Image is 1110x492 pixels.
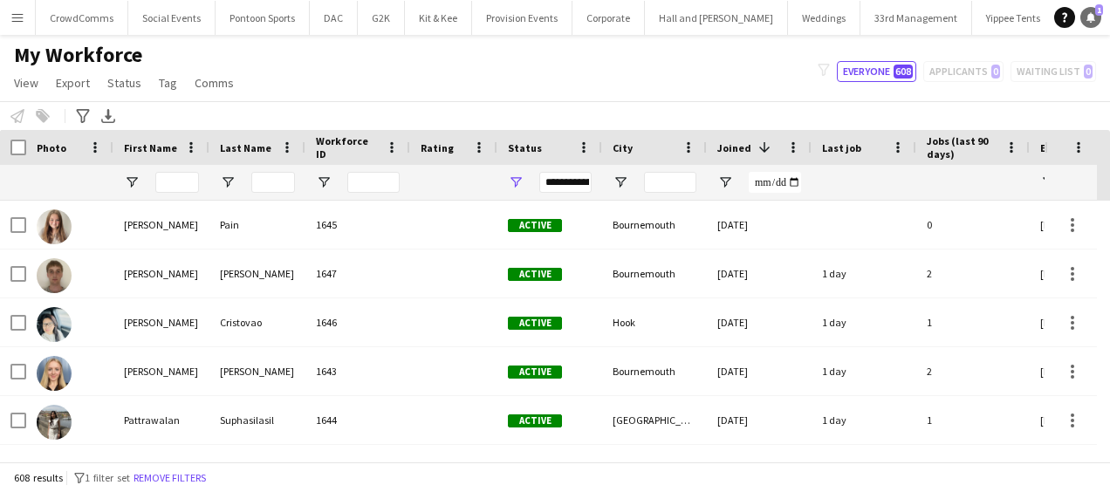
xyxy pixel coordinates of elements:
[717,141,751,154] span: Joined
[251,172,295,193] input: Last Name Filter Input
[107,75,141,91] span: Status
[602,249,707,297] div: Bournemouth
[85,471,130,484] span: 1 filter set
[195,75,234,91] span: Comms
[707,396,812,444] div: [DATE]
[159,75,177,91] span: Tag
[37,209,72,244] img: Demi-leigh Pain
[37,307,72,342] img: Mary Cristovao
[220,141,271,154] span: Last Name
[508,268,562,281] span: Active
[209,396,305,444] div: Suphasilasil
[188,72,241,94] a: Comms
[508,366,562,379] span: Active
[613,174,628,190] button: Open Filter Menu
[602,298,707,346] div: Hook
[130,468,209,488] button: Remove filters
[602,201,707,249] div: Bournemouth
[316,174,332,190] button: Open Filter Menu
[1095,4,1103,16] span: 1
[72,106,93,126] app-action-btn: Advanced filters
[508,174,524,190] button: Open Filter Menu
[98,106,119,126] app-action-btn: Export XLSX
[707,298,812,346] div: [DATE]
[124,141,177,154] span: First Name
[613,141,633,154] span: City
[1040,174,1056,190] button: Open Filter Menu
[152,72,184,94] a: Tag
[572,1,645,35] button: Corporate
[472,1,572,35] button: Provision Events
[358,1,405,35] button: G2K
[113,249,209,297] div: [PERSON_NAME]
[37,356,72,391] img: Harriet Holmes
[717,174,733,190] button: Open Filter Menu
[707,347,812,395] div: [DATE]
[812,396,916,444] div: 1 day
[405,1,472,35] button: Kit & Kee
[788,1,860,35] button: Weddings
[972,1,1055,35] button: Yippee Tents
[644,172,696,193] input: City Filter Input
[209,347,305,395] div: [PERSON_NAME]
[37,405,72,440] img: Pattrawalan Suphasilasil
[113,396,209,444] div: Pattrawalan
[822,141,861,154] span: Last job
[113,347,209,395] div: [PERSON_NAME]
[1080,7,1101,28] a: 1
[7,72,45,94] a: View
[128,1,216,35] button: Social Events
[316,134,379,161] span: Workforce ID
[124,174,140,190] button: Open Filter Menu
[645,1,788,35] button: Hall and [PERSON_NAME]
[812,347,916,395] div: 1 day
[860,1,972,35] button: 33rd Management
[916,249,1030,297] div: 2
[837,61,916,82] button: Everyone608
[14,75,38,91] span: View
[812,298,916,346] div: 1 day
[1040,141,1068,154] span: Email
[916,396,1030,444] div: 1
[812,249,916,297] div: 1 day
[113,298,209,346] div: [PERSON_NAME]
[916,298,1030,346] div: 1
[155,172,199,193] input: First Name Filter Input
[100,72,148,94] a: Status
[209,201,305,249] div: Pain
[310,1,358,35] button: DAC
[36,1,128,35] button: CrowdComms
[220,174,236,190] button: Open Filter Menu
[209,249,305,297] div: [PERSON_NAME]
[508,414,562,427] span: Active
[37,258,72,293] img: Dylan Klovekorn-Ward
[209,298,305,346] div: Cristovao
[927,134,998,161] span: Jobs (last 90 days)
[305,298,410,346] div: 1646
[216,1,310,35] button: Pontoon Sports
[347,172,400,193] input: Workforce ID Filter Input
[894,65,913,79] span: 608
[113,201,209,249] div: [PERSON_NAME]
[37,141,66,154] span: Photo
[421,141,454,154] span: Rating
[707,201,812,249] div: [DATE]
[749,172,801,193] input: Joined Filter Input
[602,396,707,444] div: [GEOGRAPHIC_DATA]
[56,75,90,91] span: Export
[14,42,142,68] span: My Workforce
[305,201,410,249] div: 1645
[916,201,1030,249] div: 0
[707,249,812,297] div: [DATE]
[508,317,562,330] span: Active
[508,141,542,154] span: Status
[602,347,707,395] div: Bournemouth
[508,219,562,232] span: Active
[305,396,410,444] div: 1644
[916,347,1030,395] div: 2
[305,347,410,395] div: 1643
[305,249,410,297] div: 1647
[49,72,97,94] a: Export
